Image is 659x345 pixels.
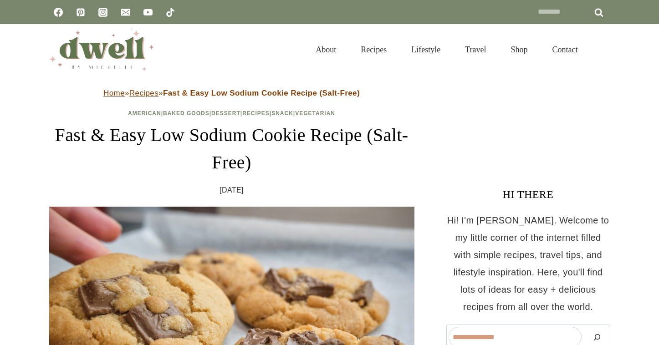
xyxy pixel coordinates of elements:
[348,34,399,66] a: Recipes
[295,110,335,117] a: Vegetarian
[303,34,348,66] a: About
[103,89,360,97] span: » »
[49,122,414,176] h1: Fast & Easy Low Sodium Cookie Recipe (Salt-Free)
[117,3,135,21] a: Email
[128,110,335,117] span: | | | | |
[94,3,112,21] a: Instagram
[595,42,610,57] button: View Search Form
[446,212,610,315] p: Hi! I'm [PERSON_NAME]. Welcome to my little corner of the internet filled with simple recipes, tr...
[49,3,67,21] a: Facebook
[163,89,360,97] strong: Fast & Easy Low Sodium Cookie Recipe (Salt-Free)
[540,34,590,66] a: Contact
[211,110,240,117] a: Dessert
[49,29,154,71] img: DWELL by michelle
[103,89,125,97] a: Home
[163,110,209,117] a: Baked Goods
[498,34,540,66] a: Shop
[72,3,90,21] a: Pinterest
[161,3,179,21] a: TikTok
[303,34,590,66] nav: Primary Navigation
[446,186,610,203] h3: HI THERE
[242,110,270,117] a: Recipes
[271,110,293,117] a: Snack
[139,3,157,21] a: YouTube
[129,89,158,97] a: Recipes
[453,34,498,66] a: Travel
[128,110,161,117] a: American
[220,183,244,197] time: [DATE]
[399,34,453,66] a: Lifestyle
